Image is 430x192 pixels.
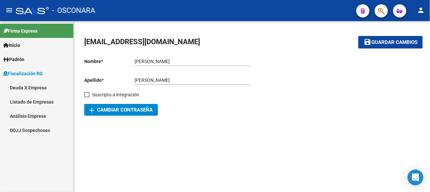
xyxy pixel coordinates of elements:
span: Padrón [3,56,24,63]
span: [EMAIL_ADDRESS][DOMAIN_NAME] [84,38,200,46]
span: Cambiar Contraseña [89,107,153,113]
div: Open Intercom Messenger [408,170,423,185]
span: Guardar cambios [371,40,417,46]
p: Apellido [84,77,135,84]
mat-icon: save [364,38,371,46]
mat-icon: person [417,6,425,14]
span: Firma Express [3,27,38,35]
span: Fiscalización RG [3,70,43,77]
p: Nombre [84,58,135,65]
mat-icon: add [88,106,96,114]
span: Suscripto a integración [92,91,139,99]
mat-icon: menu [5,6,13,14]
span: Inicio [3,42,20,49]
button: Guardar cambios [358,36,423,48]
span: - OSCONARA [52,3,95,18]
button: Cambiar Contraseña [84,104,158,116]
